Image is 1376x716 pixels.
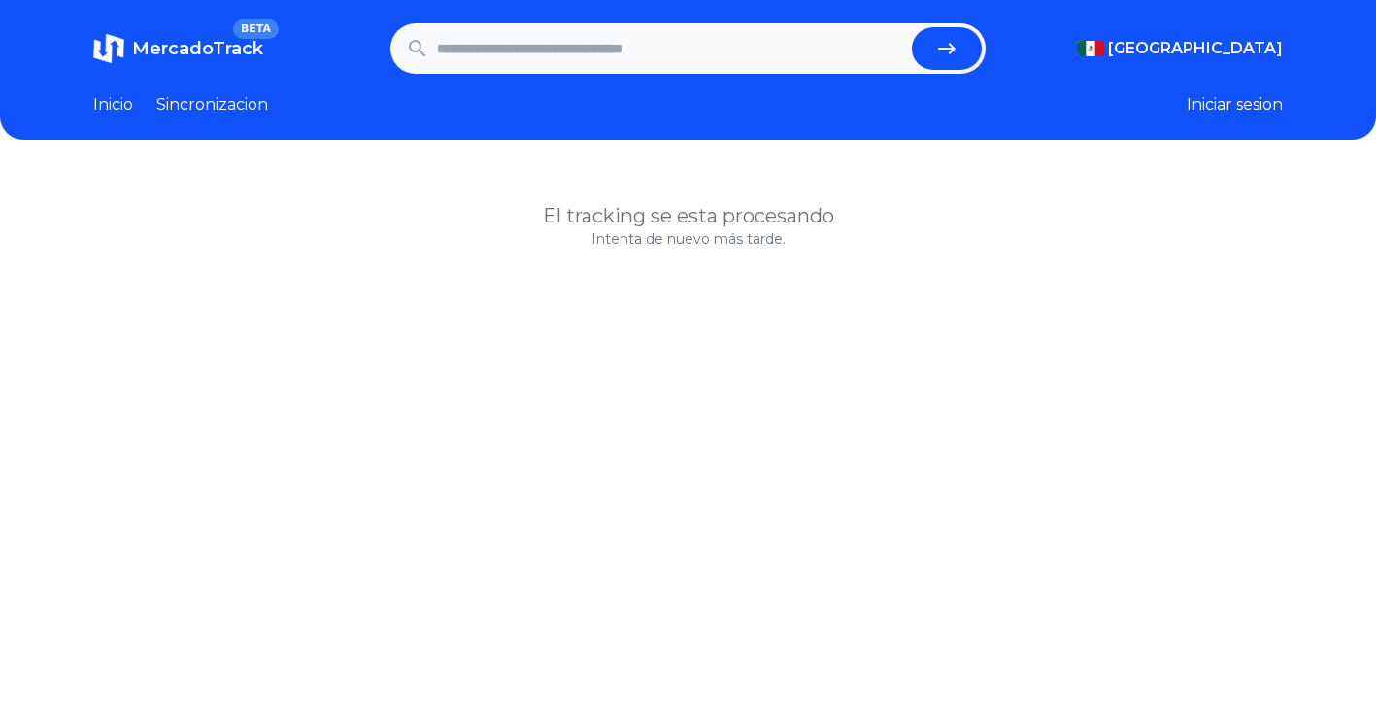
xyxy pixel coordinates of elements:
[93,33,263,64] a: MercadoTrackBETA
[93,33,124,64] img: MercadoTrack
[132,38,263,59] span: MercadoTrack
[1187,93,1283,117] button: Iniciar sesion
[233,19,279,39] span: BETA
[1077,41,1104,56] img: Mexico
[93,202,1283,229] h1: El tracking se esta procesando
[156,93,268,117] a: Sincronizacion
[1108,37,1283,60] span: [GEOGRAPHIC_DATA]
[93,229,1283,249] p: Intenta de nuevo más tarde.
[93,93,133,117] a: Inicio
[1077,37,1283,60] button: [GEOGRAPHIC_DATA]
